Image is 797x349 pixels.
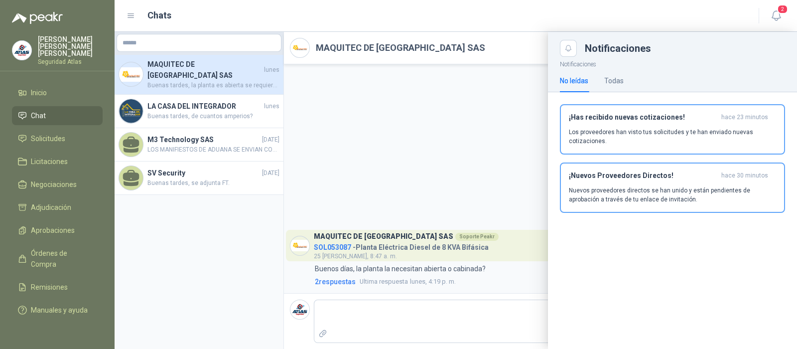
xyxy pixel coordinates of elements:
[31,248,93,270] span: Órdenes de Compra
[569,128,776,146] p: Los proveedores han visto tus solicitudes y te han enviado nuevas cotizaciones.
[560,163,785,213] button: ¡Nuevos Proveedores Directos!hace 30 minutos Nuevos proveedores directos se han unido y están pen...
[767,7,785,25] button: 2
[12,244,103,274] a: Órdenes de Compra
[31,179,77,190] span: Negociaciones
[31,225,75,236] span: Aprobaciones
[12,152,103,171] a: Licitaciones
[569,186,776,204] p: Nuevos proveedores directos se han unido y están pendientes de aprobación a través de tu enlace d...
[12,83,103,102] a: Inicio
[12,129,103,148] a: Solicitudes
[31,133,65,144] span: Solicitudes
[38,36,103,57] p: [PERSON_NAME] [PERSON_NAME] [PERSON_NAME]
[560,40,577,57] button: Close
[721,172,768,180] span: hace 30 minutos
[585,43,785,53] div: Notificaciones
[31,282,68,293] span: Remisiones
[721,113,768,122] span: hace 23 minutos
[12,301,103,320] a: Manuales y ayuda
[777,4,788,14] span: 2
[548,57,797,69] p: Notificaciones
[147,8,171,22] h1: Chats
[12,12,63,24] img: Logo peakr
[12,221,103,240] a: Aprobaciones
[38,59,103,65] p: Seguridad Atlas
[560,75,588,86] div: No leídas
[31,305,88,316] span: Manuales y ayuda
[12,278,103,297] a: Remisiones
[569,172,717,180] h3: ¡Nuevos Proveedores Directos!
[12,175,103,194] a: Negociaciones
[31,202,71,213] span: Adjudicación
[12,106,103,125] a: Chat
[12,198,103,217] a: Adjudicación
[12,41,31,60] img: Company Logo
[569,113,717,122] h3: ¡Has recibido nuevas cotizaciones!
[31,156,68,167] span: Licitaciones
[560,104,785,155] button: ¡Has recibido nuevas cotizaciones!hace 23 minutos Los proveedores han visto tus solicitudes y te ...
[31,87,47,98] span: Inicio
[31,110,46,121] span: Chat
[604,75,624,86] div: Todas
